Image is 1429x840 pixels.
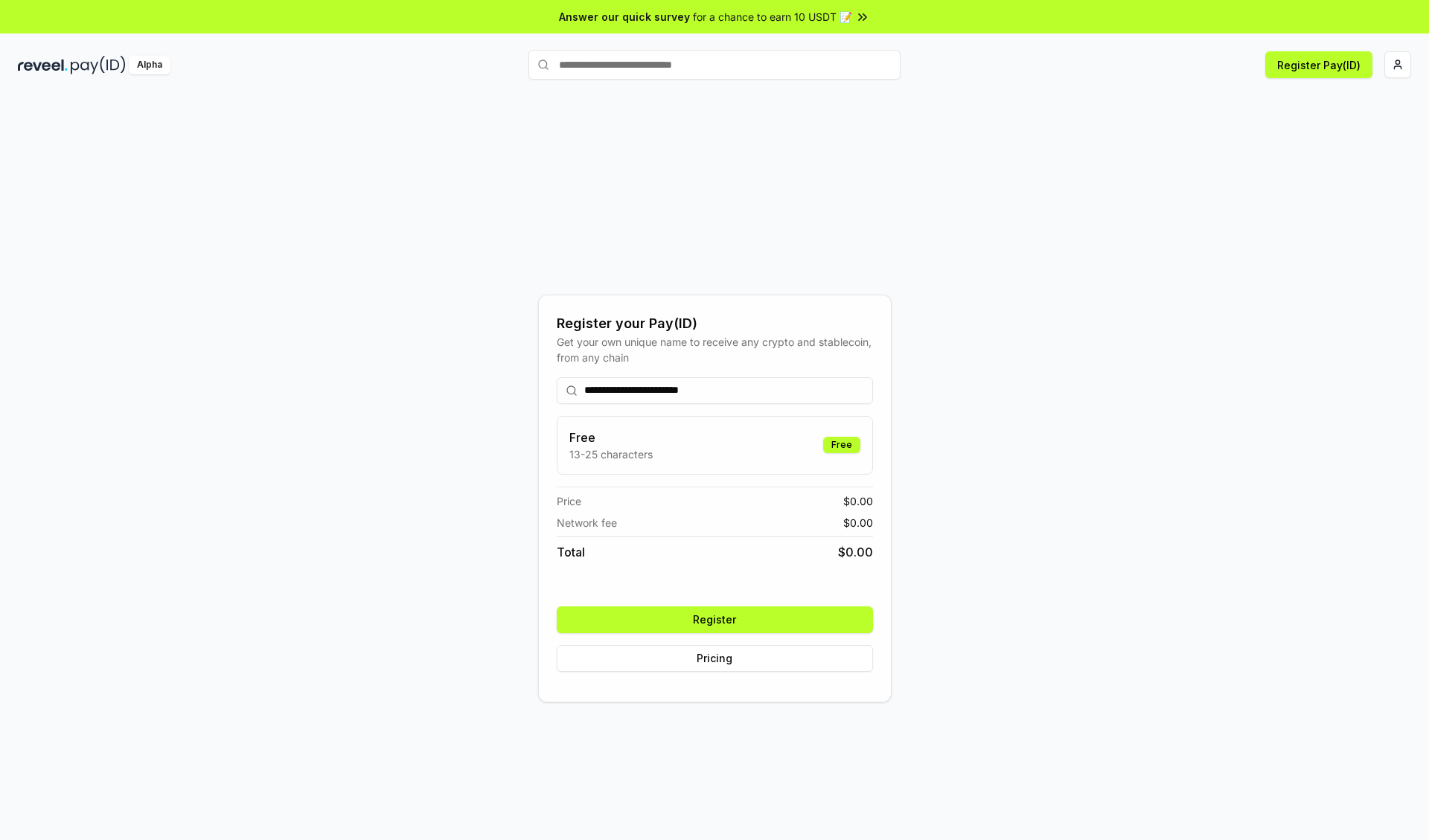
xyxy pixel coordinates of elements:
[557,543,585,561] span: Total
[843,515,873,530] span: $ 0.00
[557,334,873,365] div: Get your own unique name to receive any crypto and stablecoin, from any chain
[843,493,873,509] span: $ 0.00
[557,493,581,509] span: Price
[569,429,653,446] h3: Free
[71,56,126,74] img: pay_id
[557,313,873,334] div: Register your Pay(ID)
[557,645,873,672] button: Pricing
[129,56,170,74] div: Alpha
[557,606,873,633] button: Register
[18,56,68,74] img: reveel_dark
[1265,51,1372,78] button: Register Pay(ID)
[557,515,617,530] span: Network fee
[838,543,873,561] span: $ 0.00
[823,437,860,453] div: Free
[559,9,690,25] span: Answer our quick survey
[693,9,852,25] span: for a chance to earn 10 USDT 📝
[569,446,653,462] p: 13-25 characters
